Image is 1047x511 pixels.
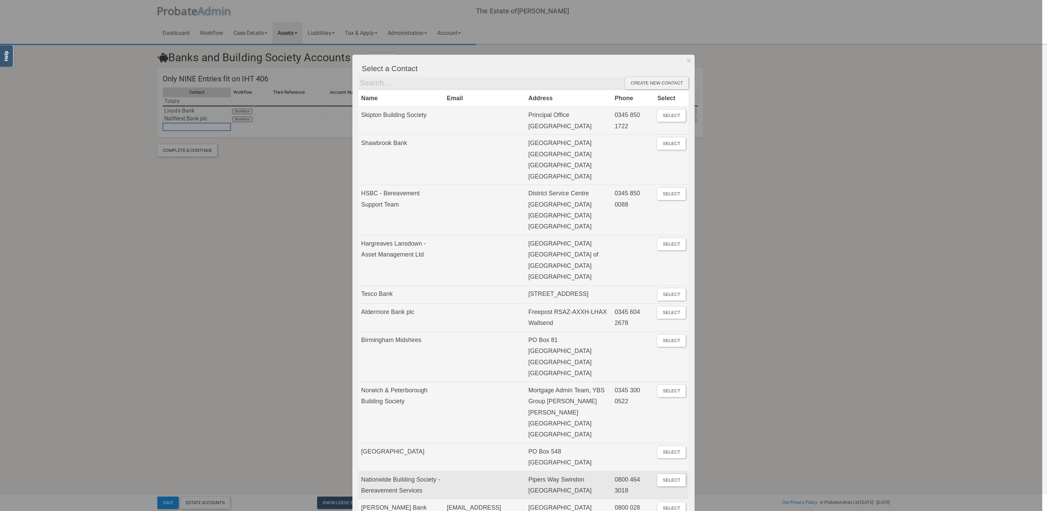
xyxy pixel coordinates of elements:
[359,77,625,89] input: Search...
[526,90,612,106] th: Address
[657,288,686,301] button: Select
[359,185,444,235] td: HSBC - Bereavement Support Team
[526,285,612,303] td: [STREET_ADDRESS]
[612,185,655,235] td: 0345 850 0088
[657,188,686,200] button: Select
[612,303,655,331] td: 0345 604 2678
[657,446,686,458] button: Select
[359,471,444,499] td: Nationwide Building Society - Bereavement Services
[526,303,612,331] td: Freepost RSAZ-AXXH-LHAX Wallsend
[683,55,695,66] button: Dismiss
[526,135,612,185] td: [GEOGRAPHIC_DATA] [GEOGRAPHIC_DATA] [GEOGRAPHIC_DATA] [GEOGRAPHIC_DATA]
[359,331,444,382] td: Birmingham Midshires
[359,443,444,471] td: [GEOGRAPHIC_DATA]
[657,385,686,397] button: Select
[657,335,686,347] button: Select
[526,382,612,443] td: Mortgage Admin Team, YBS Group [PERSON_NAME] [PERSON_NAME] [GEOGRAPHIC_DATA] [GEOGRAPHIC_DATA]
[359,107,444,135] td: Skipton Building Society
[657,474,686,486] button: Select
[612,382,655,443] td: 0345 300 0522
[657,306,686,319] button: Select
[526,443,612,471] td: PO Box 548 [GEOGRAPHIC_DATA]
[359,235,444,285] td: Hargreaves Lansdown - Asset Management Ltd
[526,185,612,235] td: District Service Centre [GEOGRAPHIC_DATA] [GEOGRAPHIC_DATA] [GEOGRAPHIC_DATA]
[612,471,655,499] td: 0800 464 3018
[612,107,655,135] td: 0345 850 1722
[526,471,612,499] td: Pipers Way Swindon [GEOGRAPHIC_DATA]
[444,90,526,106] th: Email
[526,235,612,285] td: [GEOGRAPHIC_DATA] [GEOGRAPHIC_DATA] of [GEOGRAPHIC_DATA] [GEOGRAPHIC_DATA]
[625,77,688,89] div: Create new contact
[359,382,444,443] td: Norwich & Peterborough Building Society
[655,90,688,106] th: Select
[362,65,689,73] h4: Select a Contact
[657,109,686,122] button: Select
[359,135,444,185] td: Shawbrook Bank
[657,238,686,250] button: Select
[359,90,444,106] th: Name
[359,303,444,331] td: Aldermore Bank plc
[359,285,444,303] td: Tesco Bank
[526,331,612,382] td: PO Box 81 [GEOGRAPHIC_DATA] [GEOGRAPHIC_DATA] [GEOGRAPHIC_DATA]
[612,90,655,106] th: Phone
[526,107,612,135] td: Principal Office [GEOGRAPHIC_DATA]
[657,137,686,150] button: Select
